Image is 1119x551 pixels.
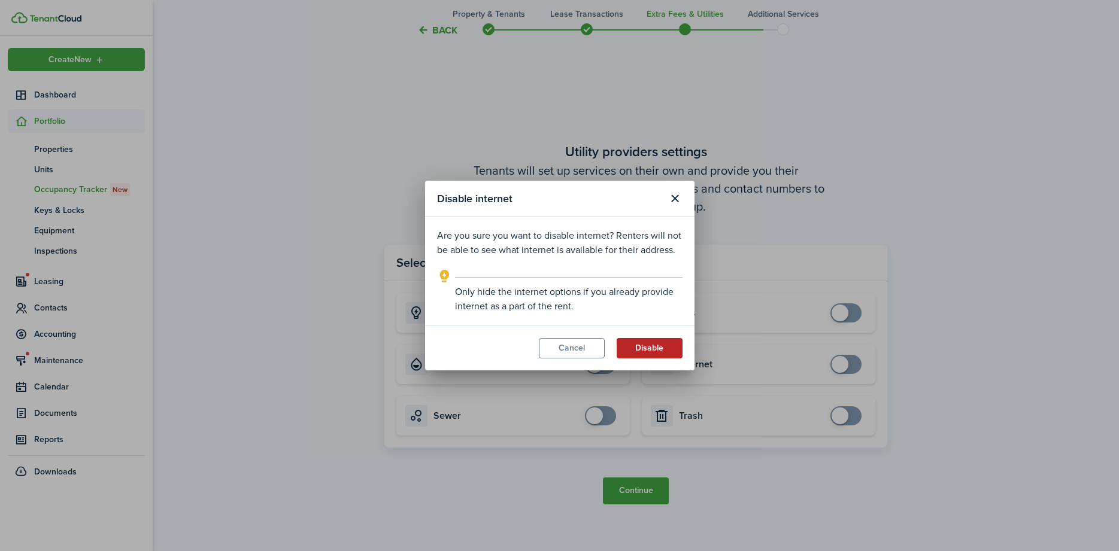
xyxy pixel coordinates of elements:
[665,188,686,209] button: Close modal
[455,285,683,313] explanation-description: Only hide the internet options if you already provide internet as a part of the rent.
[437,269,452,284] i: outline
[617,338,683,358] button: Disable
[437,229,683,257] p: Are you sure you want to disable internet? Renters will not be able to see what internet is avail...
[437,187,662,210] modal-title: Disable internet
[539,338,605,358] button: Cancel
